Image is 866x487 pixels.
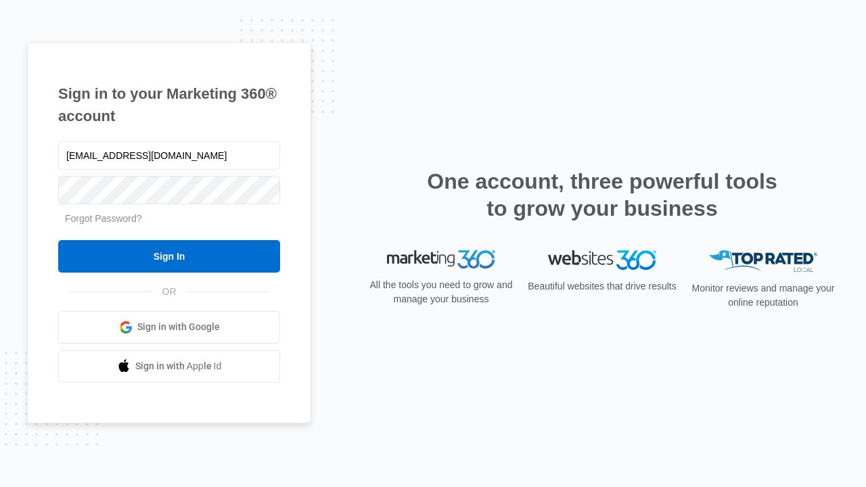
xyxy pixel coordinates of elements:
[153,285,186,299] span: OR
[58,311,280,344] a: Sign in with Google
[135,359,222,373] span: Sign in with Apple Id
[58,350,280,383] a: Sign in with Apple Id
[58,83,280,127] h1: Sign in to your Marketing 360® account
[548,250,656,270] img: Websites 360
[526,279,678,294] p: Beautiful websites that drive results
[137,320,220,334] span: Sign in with Google
[58,141,280,170] input: Email
[687,281,839,310] p: Monitor reviews and manage your online reputation
[709,250,817,273] img: Top Rated Local
[65,213,142,224] a: Forgot Password?
[423,168,781,222] h2: One account, three powerful tools to grow your business
[58,240,280,273] input: Sign In
[365,278,517,306] p: All the tools you need to grow and manage your business
[387,250,495,269] img: Marketing 360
